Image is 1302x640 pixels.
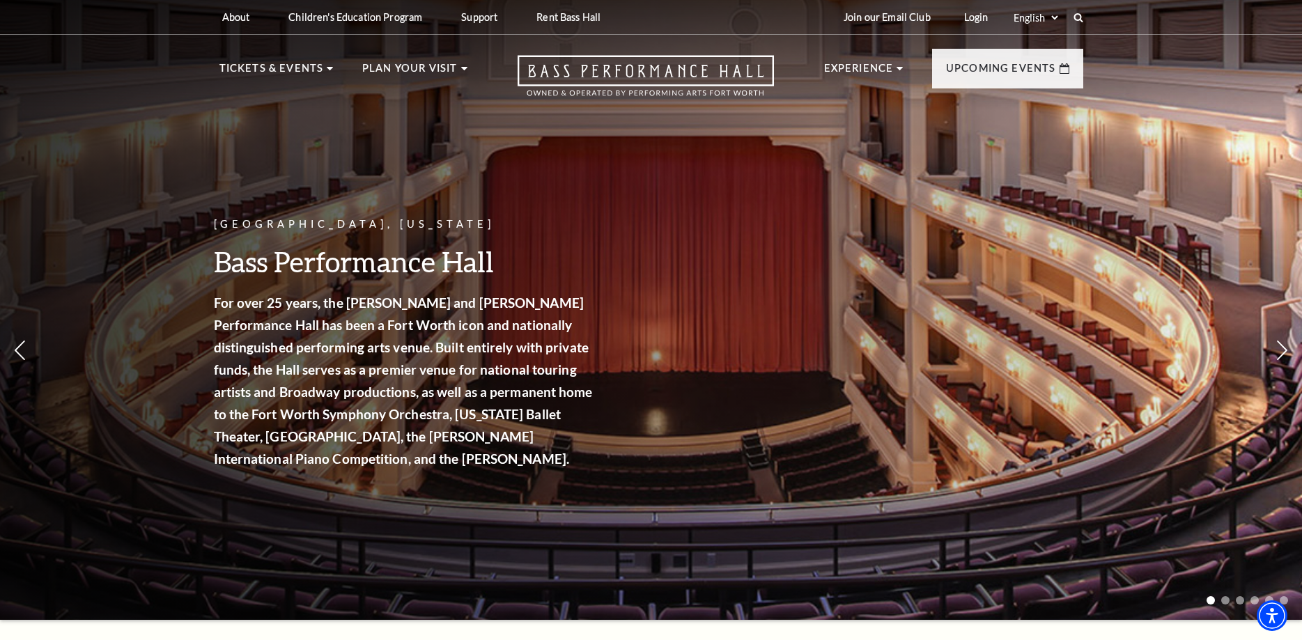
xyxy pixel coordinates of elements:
p: Children's Education Program [288,11,422,23]
p: Plan Your Visit [362,60,458,85]
p: Support [461,11,497,23]
strong: For over 25 years, the [PERSON_NAME] and [PERSON_NAME] Performance Hall has been a Fort Worth ico... [214,295,593,467]
div: Accessibility Menu [1257,600,1287,631]
p: Rent Bass Hall [536,11,600,23]
p: Experience [824,60,894,85]
p: Tickets & Events [219,60,324,85]
h3: Bass Performance Hall [214,244,597,279]
select: Select: [1011,11,1060,24]
p: [GEOGRAPHIC_DATA], [US_STATE] [214,216,597,233]
p: Upcoming Events [946,60,1056,85]
p: About [222,11,250,23]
